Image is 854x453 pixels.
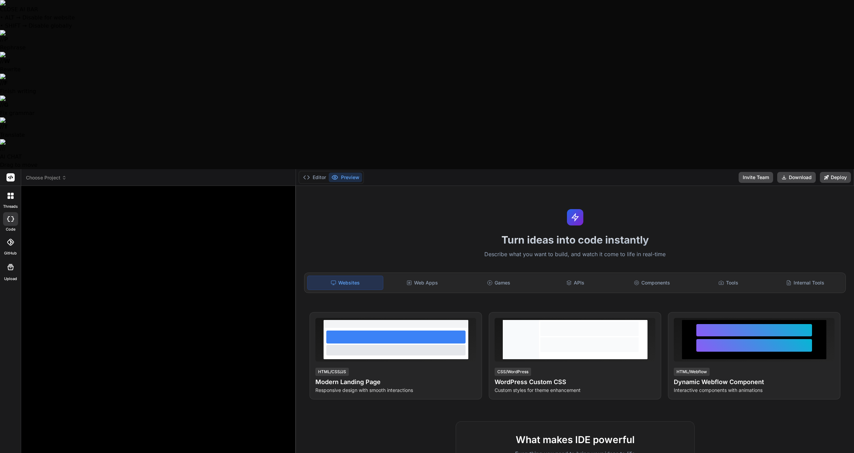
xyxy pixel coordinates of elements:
[674,368,710,376] div: HTML/Webflow
[467,433,683,447] h2: What makes IDE powerful
[768,276,843,290] div: Internal Tools
[461,276,536,290] div: Games
[26,174,67,181] span: Choose Project
[495,368,531,376] div: CSS/WordPress
[6,227,15,232] label: code
[315,368,349,376] div: HTML/CSS/JS
[674,377,835,387] h4: Dynamic Webflow Component
[777,172,816,183] button: Download
[495,387,655,394] p: Custom styles for theme enhancement
[674,387,835,394] p: Interactive components with animations
[385,276,460,290] div: Web Apps
[4,276,17,282] label: Upload
[3,204,18,209] label: threads
[300,234,850,246] h1: Turn ideas into code instantly
[495,377,655,387] h4: WordPress Custom CSS
[300,173,329,182] button: Editor
[691,276,766,290] div: Tools
[307,276,383,290] div: Websites
[614,276,689,290] div: Components
[538,276,613,290] div: APIs
[4,250,17,256] label: GitHub
[820,172,851,183] button: Deploy
[315,387,476,394] p: Responsive design with smooth interactions
[329,173,362,182] button: Preview
[300,250,850,259] p: Describe what you want to build, and watch it come to life in real-time
[739,172,773,183] button: Invite Team
[315,377,476,387] h4: Modern Landing Page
